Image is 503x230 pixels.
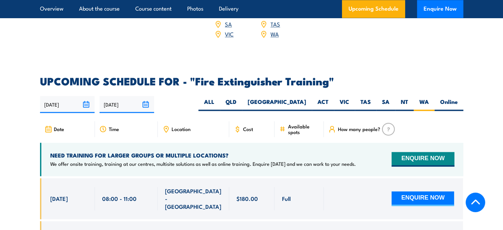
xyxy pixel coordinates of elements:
[355,98,376,111] label: TAS
[50,152,356,159] h4: NEED TRAINING FOR LARGER GROUPS OR MULTIPLE LOCATIONS?
[338,126,380,132] span: How many people?
[271,30,279,38] a: WA
[392,152,454,166] button: ENQUIRE NOW
[225,20,232,28] a: SA
[40,96,95,113] input: From date
[100,96,154,113] input: To date
[376,98,395,111] label: SA
[271,20,280,28] a: TAS
[243,126,253,132] span: Cost
[54,126,64,132] span: Date
[288,123,319,135] span: Available spots
[282,195,290,202] span: Full
[102,195,137,202] span: 08:00 - 11:00
[395,98,414,111] label: NT
[109,126,119,132] span: Time
[172,126,190,132] span: Location
[435,98,463,111] label: Online
[236,195,258,202] span: $180.00
[50,195,68,202] span: [DATE]
[334,98,355,111] label: VIC
[225,30,233,38] a: VIC
[198,98,220,111] label: ALL
[242,98,312,111] label: [GEOGRAPHIC_DATA]
[220,98,242,111] label: QLD
[50,161,356,167] p: We offer onsite training, training at our centres, multisite solutions as well as online training...
[414,98,435,111] label: WA
[392,191,454,206] button: ENQUIRE NOW
[40,76,463,85] h2: UPCOMING SCHEDULE FOR - "Fire Extinguisher Training"
[312,98,334,111] label: ACT
[165,187,222,210] span: [GEOGRAPHIC_DATA] - [GEOGRAPHIC_DATA]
